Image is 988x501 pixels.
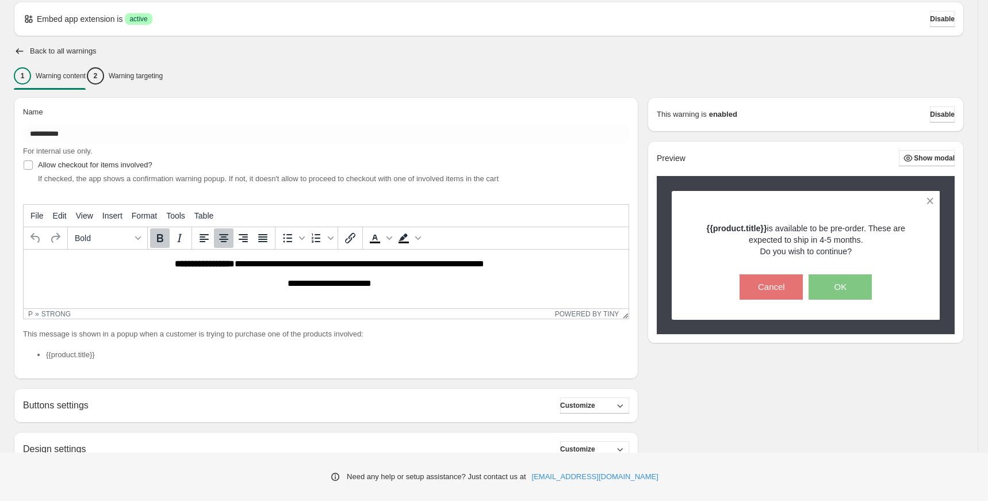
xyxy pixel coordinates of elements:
[35,310,39,318] div: »
[619,309,629,319] div: Resize
[166,211,185,220] span: Tools
[930,14,955,24] span: Disable
[28,310,33,318] div: p
[930,11,955,27] button: Disable
[45,228,65,248] button: Redo
[194,211,213,220] span: Table
[560,397,629,414] button: Customize
[23,328,629,340] p: This message is shown in a popup when a customer is trying to purchase one of the products involved:
[129,14,147,24] span: active
[657,109,707,120] p: This warning is
[707,224,767,233] strong: {{product.title}}
[38,174,499,183] span: If checked, the app shows a confirmation warning popup. If not, it doesn't allow to proceed to ch...
[41,310,71,318] div: strong
[278,228,307,248] div: Bullet list
[194,228,214,248] button: Align left
[930,110,955,119] span: Disable
[555,310,619,318] a: Powered by Tiny
[87,67,104,85] div: 2
[170,228,189,248] button: Italic
[560,441,629,457] button: Customize
[132,211,157,220] span: Format
[37,13,122,25] p: Embed app extension is
[340,228,360,248] button: Insert/edit link
[23,108,43,116] span: Name
[109,71,163,81] p: Warning targeting
[23,443,86,454] h2: Design settings
[365,228,394,248] div: Text color
[102,211,122,220] span: Insert
[14,67,31,85] div: 1
[38,160,152,169] span: Allow checkout for items involved?
[30,211,44,220] span: File
[30,47,97,56] h2: Back to all warnings
[36,71,86,81] p: Warning content
[53,211,67,220] span: Edit
[233,228,253,248] button: Align right
[657,154,686,163] h2: Preview
[307,228,335,248] div: Numbered list
[560,445,595,454] span: Customize
[23,400,89,411] h2: Buttons settings
[914,154,955,163] span: Show modal
[692,223,920,246] p: is available to be pre-order. These are expected to ship in 4-5 months.
[214,228,233,248] button: Align center
[14,64,86,88] button: 1Warning content
[740,274,803,300] button: Cancel
[75,234,131,243] span: Bold
[46,349,629,361] li: {{product.title}}
[394,228,423,248] div: Background color
[899,150,955,166] button: Show modal
[532,471,658,483] a: [EMAIL_ADDRESS][DOMAIN_NAME]
[87,64,163,88] button: 2Warning targeting
[709,109,737,120] strong: enabled
[150,228,170,248] button: Bold
[809,274,872,300] button: OK
[253,228,273,248] button: Justify
[692,246,920,257] p: Do you wish to continue?
[70,228,145,248] button: Formats
[26,228,45,248] button: Undo
[76,211,93,220] span: View
[930,106,955,123] button: Disable
[560,401,595,410] span: Customize
[23,147,92,155] span: For internal use only.
[24,250,629,308] iframe: Rich Text Area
